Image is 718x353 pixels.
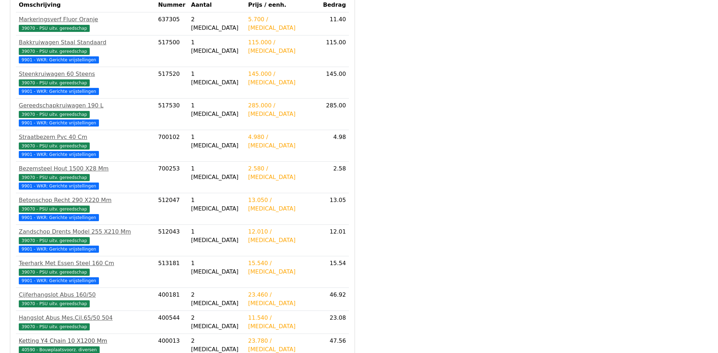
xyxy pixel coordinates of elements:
[19,164,152,173] div: Bezemsteel Hout 1500 X28 Mm
[19,38,152,64] a: Bakkruiwagen Staal Standaard39070 - PSU uitv. gereedschap 9901 - WKR: Gerichte vrijstellingen
[248,228,317,245] div: 12.010 / [MEDICAL_DATA]
[319,311,349,334] td: 23.08
[19,70,152,95] a: Steenkruiwagen 60 Steens39070 - PSU uitv. gereedschap 9901 - WKR: Gerichte vrijstellingen
[155,225,188,256] td: 512043
[191,133,243,150] div: 1 [MEDICAL_DATA]
[248,133,317,150] div: 4.980 / [MEDICAL_DATA]
[19,119,99,127] span: 9901 - WKR: Gerichte vrijstellingen
[19,88,99,95] span: 9901 - WKR: Gerichte vrijstellingen
[19,196,152,204] div: Betonschop Recht 290 X220 Mm
[19,15,152,32] a: Markeringsverf Fluor Oranje39070 - PSU uitv. gereedschap
[19,15,152,24] div: Markeringsverf Fluor Oranje
[19,277,99,284] span: 9901 - WKR: Gerichte vrijstellingen
[19,323,90,330] span: 39070 - PSU uitv. gereedschap
[155,99,188,130] td: 517530
[19,111,90,118] span: 39070 - PSU uitv. gereedschap
[248,15,317,32] div: 5.700 / [MEDICAL_DATA]
[19,101,152,127] a: Gereedschapkruiwagen 190 L39070 - PSU uitv. gereedschap 9901 - WKR: Gerichte vrijstellingen
[248,164,317,181] div: 2.580 / [MEDICAL_DATA]
[155,35,188,67] td: 517500
[191,228,243,245] div: 1 [MEDICAL_DATA]
[248,314,317,331] div: 11.540 / [MEDICAL_DATA]
[191,38,243,55] div: 1 [MEDICAL_DATA]
[19,214,99,221] span: 9901 - WKR: Gerichte vrijstellingen
[19,246,99,253] span: 9901 - WKR: Gerichte vrijstellingen
[19,269,90,276] span: 39070 - PSU uitv. gereedschap
[191,15,243,32] div: 2 [MEDICAL_DATA]
[319,162,349,193] td: 2.58
[19,164,152,190] a: Bezemsteel Hout 1500 X28 Mm39070 - PSU uitv. gereedschap 9901 - WKR: Gerichte vrijstellingen
[248,101,317,118] div: 285.000 / [MEDICAL_DATA]
[19,151,99,158] span: 9901 - WKR: Gerichte vrijstellingen
[19,133,152,158] a: Straatbezem Pvc 40 Cm39070 - PSU uitv. gereedschap 9901 - WKR: Gerichte vrijstellingen
[19,314,152,322] div: Hangslot Abus Mes.Cil.65/50 504
[319,12,349,35] td: 11.40
[319,256,349,288] td: 15.54
[155,12,188,35] td: 637305
[155,256,188,288] td: 513181
[19,291,152,308] a: Cijferhangslot Abus 160/5039070 - PSU uitv. gereedschap
[19,70,152,78] div: Steenkruiwagen 60 Steens
[319,288,349,311] td: 46.92
[319,35,349,67] td: 115.00
[248,38,317,55] div: 115.000 / [MEDICAL_DATA]
[191,164,243,181] div: 1 [MEDICAL_DATA]
[19,259,152,285] a: Teerhark Met Essen Steel 160 Cm39070 - PSU uitv. gereedschap 9901 - WKR: Gerichte vrijstellingen
[19,101,152,110] div: Gereedschapkruiwagen 190 L
[248,291,317,308] div: 23.460 / [MEDICAL_DATA]
[155,311,188,334] td: 400544
[191,314,243,331] div: 2 [MEDICAL_DATA]
[19,48,90,55] span: 39070 - PSU uitv. gereedschap
[19,259,152,268] div: Teerhark Met Essen Steel 160 Cm
[248,259,317,276] div: 15.540 / [MEDICAL_DATA]
[191,259,243,276] div: 1 [MEDICAL_DATA]
[19,133,152,141] div: Straatbezem Pvc 40 Cm
[19,291,152,299] div: Cijferhangslot Abus 160/50
[319,225,349,256] td: 12.01
[319,99,349,130] td: 285.00
[248,70,317,87] div: 145.000 / [MEDICAL_DATA]
[19,25,90,32] span: 39070 - PSU uitv. gereedschap
[319,130,349,162] td: 4.98
[19,196,152,222] a: Betonschop Recht 290 X220 Mm39070 - PSU uitv. gereedschap 9901 - WKR: Gerichte vrijstellingen
[155,67,188,99] td: 517520
[155,193,188,225] td: 512047
[19,206,90,213] span: 39070 - PSU uitv. gereedschap
[19,300,90,307] span: 39070 - PSU uitv. gereedschap
[19,174,90,181] span: 39070 - PSU uitv. gereedschap
[19,79,90,86] span: 39070 - PSU uitv. gereedschap
[191,70,243,87] div: 1 [MEDICAL_DATA]
[155,162,188,193] td: 700253
[19,228,152,236] div: Zandschop Drents Model 255 X210 Mm
[19,183,99,190] span: 9901 - WKR: Gerichte vrijstellingen
[155,288,188,311] td: 400181
[248,196,317,213] div: 13.050 / [MEDICAL_DATA]
[191,101,243,118] div: 1 [MEDICAL_DATA]
[19,237,90,244] span: 39070 - PSU uitv. gereedschap
[319,193,349,225] td: 13.05
[19,142,90,150] span: 39070 - PSU uitv. gereedschap
[19,56,99,63] span: 9901 - WKR: Gerichte vrijstellingen
[19,337,152,345] div: Ketting Y4 Chain 10 X1200 Mm
[19,314,152,331] a: Hangslot Abus Mes.Cil.65/50 50439070 - PSU uitv. gereedschap
[155,130,188,162] td: 700102
[191,291,243,308] div: 2 [MEDICAL_DATA]
[191,196,243,213] div: 1 [MEDICAL_DATA]
[19,38,152,47] div: Bakkruiwagen Staal Standaard
[319,67,349,99] td: 145.00
[19,228,152,253] a: Zandschop Drents Model 255 X210 Mm39070 - PSU uitv. gereedschap 9901 - WKR: Gerichte vrijstellingen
